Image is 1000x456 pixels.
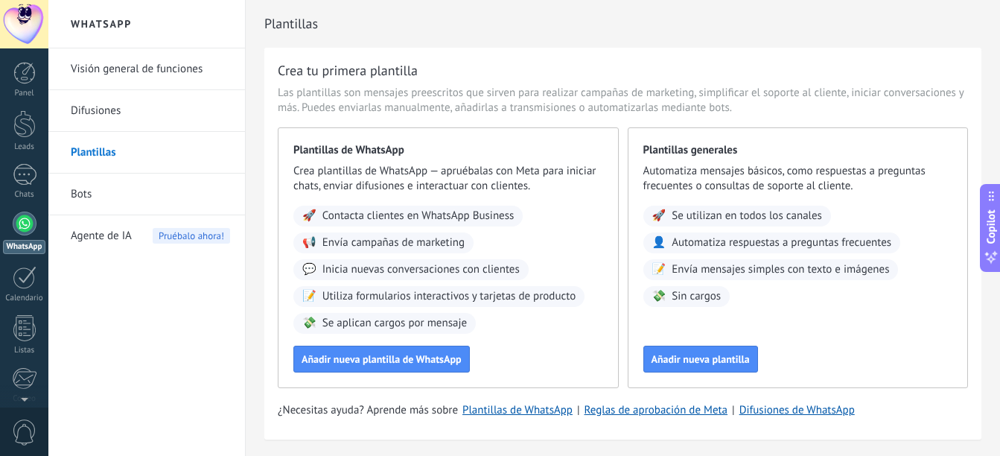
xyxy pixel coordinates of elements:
[71,215,230,257] a: Agente de IAPruébalo ahora!
[672,289,721,304] span: Sin cargos
[293,164,603,194] span: Crea plantillas de WhatsApp — apruébalas con Meta para iniciar chats, enviar difusiones e interac...
[264,9,981,39] h2: Plantillas
[71,132,230,174] a: Plantillas
[672,209,822,224] span: Se utilizan en todos los canales
[293,346,470,373] button: Añadir nueva plantilla de WhatsApp
[3,89,46,98] div: Panel
[643,346,758,373] button: Añadir nueva plantilla
[322,316,467,331] span: Se aplican cargos por mensaje
[984,210,999,244] span: Copilot
[585,403,728,417] a: Reglas de aprobación de Meta
[302,235,316,250] span: 📢
[48,90,245,132] li: Difusiones
[322,289,576,304] span: Utiliza formularios interactivos y tarjetas de producto
[71,48,230,90] a: Visión general de funciones
[293,143,603,158] span: Plantillas de WhatsApp
[278,86,968,115] span: Las plantillas son mensajes preescritos que sirven para realizar campañas de marketing, simplific...
[278,403,458,418] span: ¿Necesitas ayuda? Aprende más sobre
[652,262,666,277] span: 📝
[672,262,889,277] span: Envía mensajes simples con texto e imágenes
[672,235,891,250] span: Automatiza respuestas a preguntas frecuentes
[652,209,666,224] span: 🚀
[302,316,316,331] span: 💸
[3,240,45,254] div: WhatsApp
[3,294,46,303] div: Calendario
[322,209,515,224] span: Contacta clientes en WhatsApp Business
[48,48,245,90] li: Visión general de funciones
[652,289,666,304] span: 💸
[652,354,750,364] span: Añadir nueva plantilla
[643,164,953,194] span: Automatiza mensajes básicos, como respuestas a preguntas frecuentes o consultas de soporte al cli...
[652,235,666,250] span: 👤
[302,289,316,304] span: 📝
[302,209,316,224] span: 🚀
[71,90,230,132] a: Difusiones
[302,262,316,277] span: 💬
[278,403,968,418] div: | |
[71,174,230,215] a: Bots
[48,215,245,256] li: Agente de IA
[71,215,132,257] span: Agente de IA
[322,262,520,277] span: Inicia nuevas conversaciones con clientes
[739,403,855,417] a: Difusiones de WhatsApp
[3,190,46,200] div: Chats
[462,403,573,417] a: Plantillas de WhatsApp
[48,132,245,174] li: Plantillas
[322,235,465,250] span: Envía campañas de marketing
[278,61,418,80] h3: Crea tu primera plantilla
[302,354,462,364] span: Añadir nueva plantilla de WhatsApp
[3,142,46,152] div: Leads
[48,174,245,215] li: Bots
[3,346,46,355] div: Listas
[643,143,953,158] span: Plantillas generales
[153,228,230,244] span: Pruébalo ahora!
